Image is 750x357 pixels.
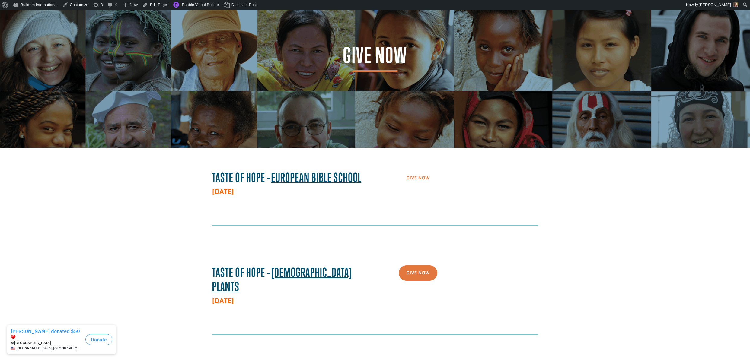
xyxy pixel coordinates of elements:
strong: [DATE] [212,187,234,196]
strong: [GEOGRAPHIC_DATA] [14,18,51,23]
img: emoji heart [11,13,16,17]
span: [PERSON_NAME] [699,2,731,7]
div: [PERSON_NAME] donated $50 [11,6,83,18]
span: [DEMOGRAPHIC_DATA] Plants [212,265,352,294]
a: Give Now [399,170,437,186]
a: Give Now [399,265,437,281]
img: US.png [11,24,15,28]
strong: EUROPEAN BIBLE SCHOOL [271,170,361,185]
div: to [11,19,83,23]
span: [GEOGRAPHIC_DATA] , [GEOGRAPHIC_DATA] [16,24,83,28]
h3: Taste Of Hope – [212,170,366,188]
button: Donate [85,12,112,23]
strong: [DATE] [212,296,234,305]
h3: Taste Of Hope – [212,265,366,297]
span: Give Now [343,45,407,72]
